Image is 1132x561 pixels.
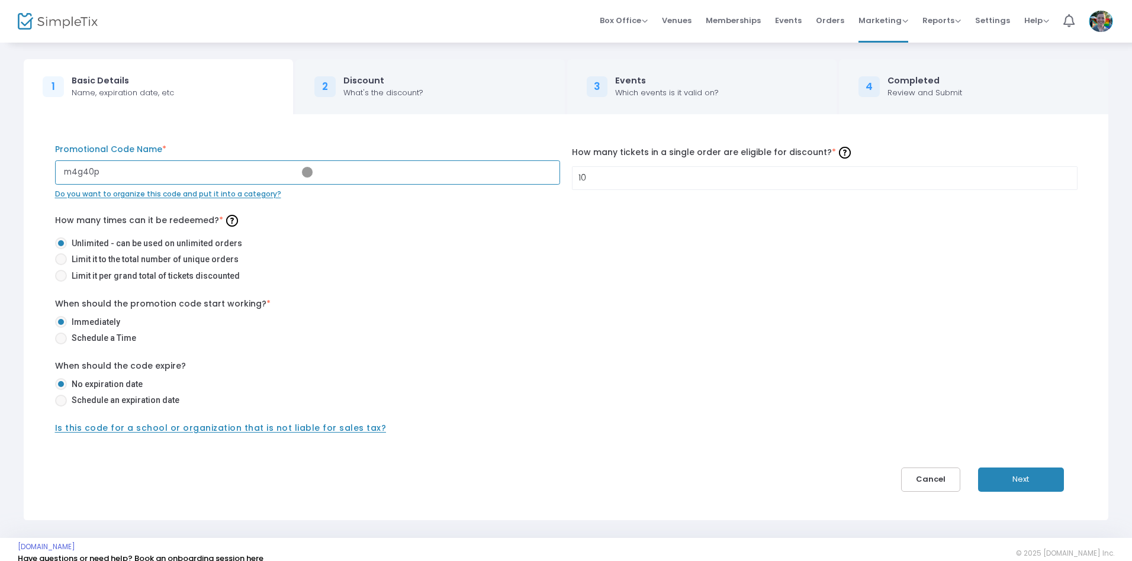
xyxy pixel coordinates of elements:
label: Promotional Code Name [55,143,561,156]
span: Box Office [600,15,648,26]
div: Review and Submit [887,87,962,99]
span: Help [1024,15,1049,26]
span: Orders [816,5,844,36]
div: 3 [587,76,608,98]
div: Which events is it valid on? [615,87,719,99]
span: Do you want to organize this code and put it into a category? [55,189,281,199]
div: Name, expiration date, etc [72,87,174,99]
span: © 2025 [DOMAIN_NAME] Inc. [1016,549,1114,558]
span: Limit it to the total number of unique orders [67,253,239,266]
label: When should the promotion code start working? [55,298,271,310]
div: Completed [887,75,962,87]
span: Memberships [706,5,761,36]
span: Schedule a Time [67,332,136,344]
span: Immediately [67,316,120,328]
button: Cancel [901,468,960,492]
div: Events [615,75,719,87]
div: Discount [343,75,423,87]
img: question-mark [839,147,851,159]
input: Enter Promo Code [55,160,561,185]
span: How many times can it be redeemed? [55,214,241,226]
span: Reports [922,15,961,26]
img: question-mark [226,215,238,227]
span: Venues [662,5,692,36]
span: Unlimited - can be used on unlimited orders [67,237,242,250]
span: Schedule an expiration date [67,394,179,407]
label: When should the code expire? [55,360,186,372]
span: Settings [975,5,1010,36]
div: Basic Details [72,75,174,87]
span: No expiration date [67,378,143,391]
span: Is this code for a school or organization that is not liable for sales tax? [55,422,387,434]
div: 4 [858,76,880,98]
span: Marketing [858,15,908,26]
div: 1 [43,76,64,98]
div: What's the discount? [343,87,423,99]
label: How many tickets in a single order are eligible for discount? [572,143,1078,162]
span: Limit it per grand total of tickets discounted [67,270,240,282]
span: Events [775,5,802,36]
div: 2 [314,76,336,98]
a: [DOMAIN_NAME] [18,542,75,552]
button: Next [978,468,1064,492]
